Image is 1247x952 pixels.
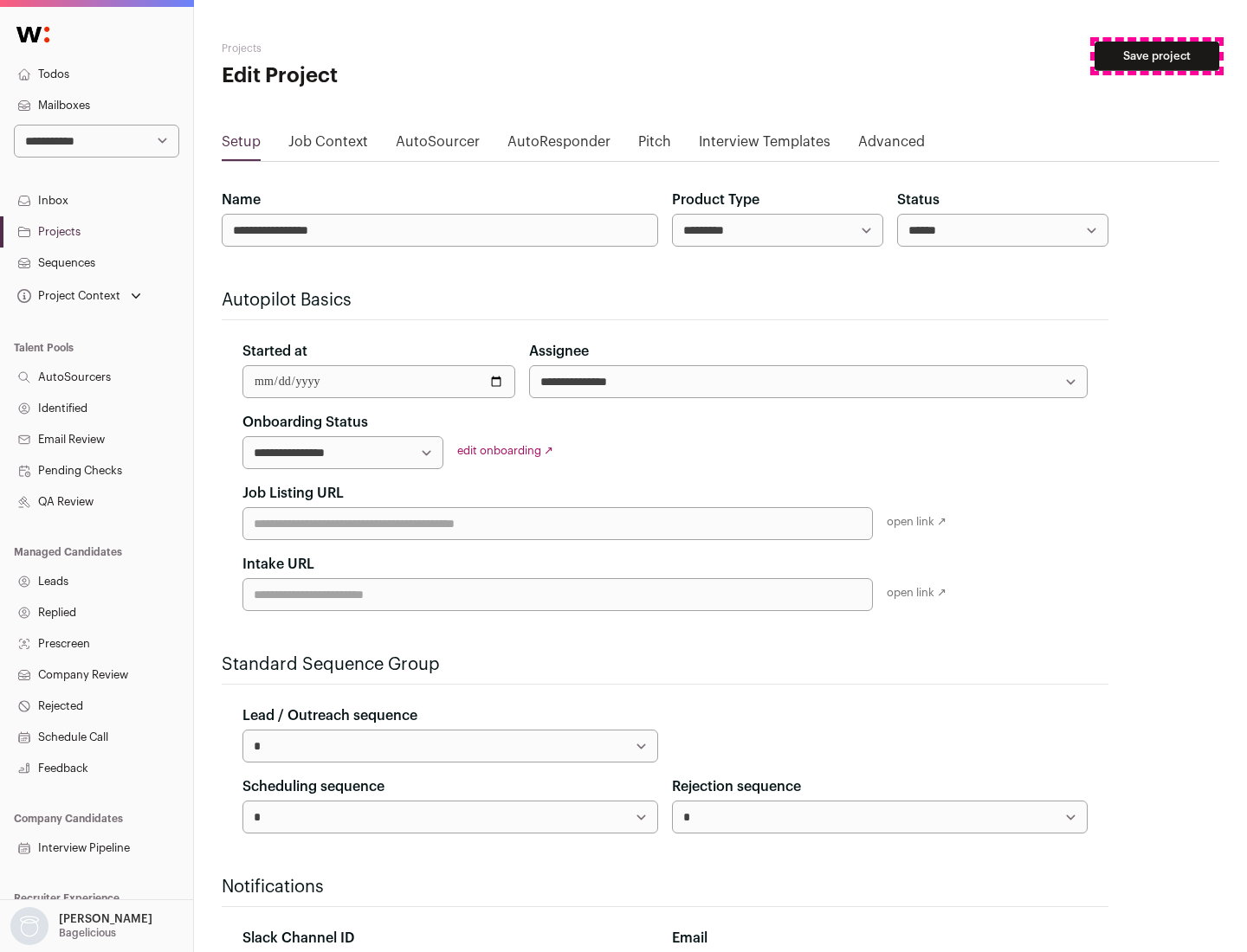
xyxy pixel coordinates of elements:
[699,132,830,159] a: Interview Templates
[59,926,116,940] p: Bagelicious
[10,907,48,945] img: nopic.png
[14,284,145,308] button: Open dropdown
[672,190,759,210] label: Product Type
[242,341,307,362] label: Started at
[222,653,1108,677] h2: Standard Sequence Group
[858,132,925,159] a: Advanced
[242,776,384,797] label: Scheduling sequence
[672,776,801,797] label: Rejection sequence
[7,17,59,52] img: Wellfound
[242,554,314,575] label: Intake URL
[396,132,480,159] a: AutoSourcer
[638,132,671,159] a: Pitch
[222,132,261,159] a: Setup
[1095,42,1219,71] button: Save project
[59,912,152,926] p: [PERSON_NAME]
[14,289,120,303] div: Project Context
[222,288,1108,312] h2: Autopilot Basics
[242,705,417,726] label: Lead / Outreach sequence
[507,132,611,159] a: AutoResponder
[222,190,261,210] label: Name
[7,907,156,945] button: Open dropdown
[457,445,553,456] a: edit onboarding ↗
[529,341,589,362] label: Assignee
[242,928,354,949] label: Slack Channel ID
[672,928,1088,949] div: Email
[242,412,368,433] label: Onboarding Status
[242,483,344,504] label: Job Listing URL
[222,42,554,55] h2: Projects
[288,132,368,159] a: Job Context
[897,190,940,210] label: Status
[222,62,554,90] h1: Edit Project
[222,875,1108,899] h2: Notifications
